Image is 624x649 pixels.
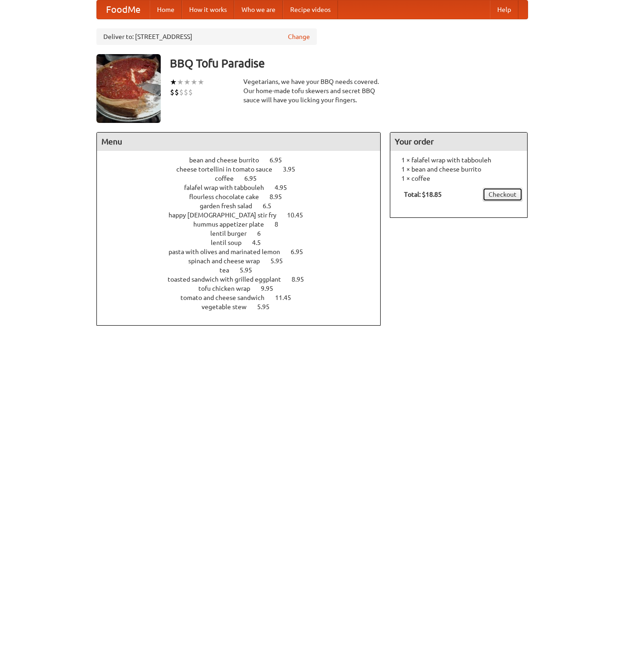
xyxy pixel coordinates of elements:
[176,166,281,173] span: cheese tortellini in tomato sauce
[189,193,268,200] span: flourless chocolate cake
[184,184,304,191] a: falafel wrap with tabbouleh 4.95
[257,230,270,237] span: 6
[170,87,174,97] li: $
[189,156,268,164] span: bean and cheese burrito
[244,175,266,182] span: 6.95
[270,193,291,200] span: 8.95
[395,165,523,174] li: 1 × bean and cheese burrito
[188,257,300,265] a: spinach and cheese wrap 5.95
[200,202,261,210] span: garden fresh salad
[180,294,308,301] a: tomato and cheese sandwich 11.45
[189,193,299,200] a: flourless chocolate cake 8.95
[243,77,381,105] div: Vegetarians, we have your BBQ needs covered. Our home-made tofu skewers and secret BBQ sauce will...
[292,276,313,283] span: 8.95
[287,211,312,219] span: 10.45
[182,0,234,19] a: How it works
[202,303,256,311] span: vegetable stew
[291,248,312,255] span: 6.95
[170,54,528,72] h3: BBQ Tofu Paradise
[283,166,304,173] span: 3.95
[97,133,381,151] h4: Menu
[169,211,320,219] a: happy [DEMOGRAPHIC_DATA] stir fry 10.45
[179,87,184,97] li: $
[174,87,179,97] li: $
[96,54,161,123] img: angular.jpg
[198,285,290,292] a: tofu chicken wrap 9.95
[198,285,259,292] span: tofu chicken wrap
[404,191,442,198] b: Total: $18.85
[184,77,191,87] li: ★
[257,303,279,311] span: 5.95
[395,174,523,183] li: 1 × coffee
[490,0,518,19] a: Help
[395,155,523,165] li: 1 × falafel wrap with tabbouleh
[180,294,274,301] span: tomato and cheese sandwich
[483,188,523,201] a: Checkout
[211,239,251,246] span: lentil soup
[150,0,182,19] a: Home
[275,221,287,228] span: 8
[191,77,197,87] li: ★
[261,285,282,292] span: 9.95
[211,239,278,246] a: lentil soup 4.5
[193,221,295,228] a: hummus appetizer plate 8
[252,239,270,246] span: 4.5
[170,77,177,87] li: ★
[240,266,261,274] span: 5.95
[169,211,286,219] span: happy [DEMOGRAPHIC_DATA] stir fry
[176,166,312,173] a: cheese tortellini in tomato sauce 3.95
[177,77,184,87] li: ★
[193,221,273,228] span: hummus appetizer plate
[184,87,188,97] li: $
[188,257,269,265] span: spinach and cheese wrap
[169,248,289,255] span: pasta with olives and marinated lemon
[189,156,299,164] a: bean and cheese burrito 6.95
[184,184,273,191] span: falafel wrap with tabbouleh
[215,175,274,182] a: coffee 6.95
[197,77,204,87] li: ★
[210,230,278,237] a: lentil burger 6
[263,202,281,210] span: 6.5
[219,266,269,274] a: tea 5.95
[283,0,338,19] a: Recipe videos
[215,175,243,182] span: coffee
[168,276,321,283] a: toasted sandwich with grilled eggplant 8.95
[270,156,291,164] span: 6.95
[288,32,310,41] a: Change
[188,87,193,97] li: $
[234,0,283,19] a: Who we are
[97,0,150,19] a: FoodMe
[270,257,292,265] span: 5.95
[210,230,256,237] span: lentil burger
[202,303,287,311] a: vegetable stew 5.95
[219,266,238,274] span: tea
[169,248,320,255] a: pasta with olives and marinated lemon 6.95
[200,202,288,210] a: garden fresh salad 6.5
[275,294,300,301] span: 11.45
[168,276,290,283] span: toasted sandwich with grilled eggplant
[96,28,317,45] div: Deliver to: [STREET_ADDRESS]
[390,133,527,151] h4: Your order
[275,184,296,191] span: 4.95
